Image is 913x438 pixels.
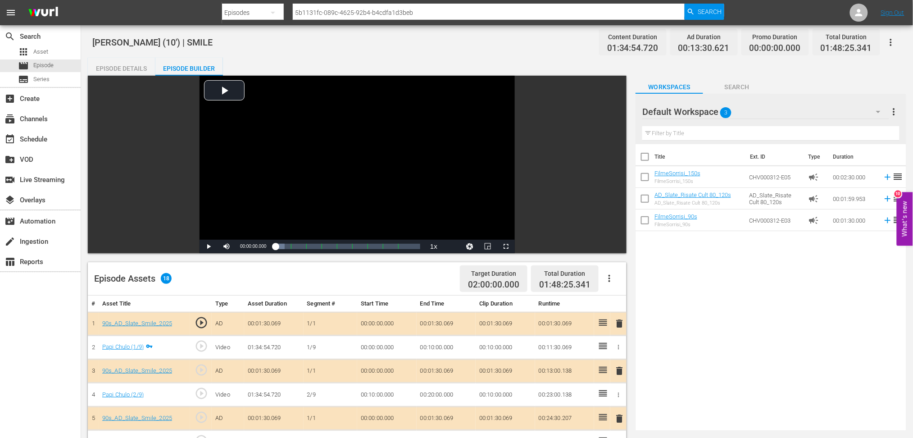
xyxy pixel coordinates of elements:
th: End Time [417,296,476,312]
div: Total Duration [821,31,872,43]
th: Runtime [535,296,595,312]
span: 01:48:25.341 [539,279,590,290]
span: [PERSON_NAME] (10') | SMILE [92,37,213,48]
th: Asset Duration [244,296,304,312]
span: 00:00:00.000 [749,43,801,54]
span: play_circle_outline [195,363,208,377]
td: 01:34:54.720 [244,336,304,360]
span: reorder [893,171,904,182]
span: more_vert [889,106,899,117]
a: 90s_AD_Slate_Smile_2025 [102,415,172,421]
span: play_circle_outline [195,387,208,400]
span: delete [614,365,625,376]
td: 00:01:30.069 [417,312,476,336]
span: Ad [809,193,819,204]
span: menu [5,7,16,18]
th: Type [212,296,244,312]
span: Overlays [5,195,15,205]
td: 1/1 [304,406,358,430]
th: Type [803,144,828,169]
th: Segment # [304,296,358,312]
td: 00:01:30.069 [244,406,304,430]
td: 1/1 [304,312,358,336]
td: 00:13:00.138 [535,359,595,383]
td: 00:23:00.138 [535,383,595,407]
td: 00:11:30.069 [535,336,595,360]
svg: Add to Episode [883,194,893,204]
th: Clip Duration [476,296,535,312]
div: 10 [895,191,902,198]
span: Asset [33,47,48,56]
td: 2/9 [304,383,358,407]
td: 00:00:00.000 [357,406,417,430]
div: Ad Duration [678,31,730,43]
span: 18 [161,273,172,284]
div: FilmeSorrisi_150s [654,178,700,184]
td: 00:01:30.069 [476,406,535,430]
div: Target Duration [468,267,519,280]
button: Episode Builder [155,58,223,76]
td: 00:01:30.069 [476,312,535,336]
span: delete [614,413,625,424]
span: Live Streaming [5,174,15,185]
th: Ext. ID [745,144,803,169]
span: Create [5,93,15,104]
span: 00:13:30.621 [678,43,730,54]
div: Content Duration [607,31,659,43]
button: Fullscreen [497,240,515,253]
td: 00:24:30.207 [535,406,595,430]
span: play_circle_outline [195,339,208,353]
th: Title [654,144,745,169]
div: AD_Slate_Risate Cult 80_120s [654,200,731,206]
td: 2 [88,336,99,360]
th: Start Time [357,296,417,312]
span: Channels [5,114,15,124]
td: 00:01:30.069 [417,406,476,430]
span: Search [703,82,771,93]
span: Search [5,31,15,42]
button: Picture-in-Picture [479,240,497,253]
a: FilmeSorrisi_90s [654,213,697,220]
span: 00:00:00.000 [240,244,266,249]
td: 00:01:30.069 [417,359,476,383]
th: Asset Title [99,296,190,312]
td: 00:01:30.069 [244,359,304,383]
button: delete [614,365,625,378]
span: Reports [5,256,15,267]
button: Playback Rate [425,240,443,253]
span: Automation [5,216,15,227]
td: AD [212,312,244,336]
td: 01:34:54.720 [244,383,304,407]
td: Video [212,336,244,360]
svg: Add to Episode [883,215,893,225]
span: Series [33,75,50,84]
td: 00:20:00.000 [417,383,476,407]
span: Ad [809,215,819,226]
td: 00:00:00.000 [357,336,417,360]
a: Papi Chulo (1/9) [102,343,144,350]
td: 00:01:30.069 [535,312,595,336]
a: AD_Slate_Risate Cult 80_120s [654,192,731,198]
td: 00:02:30.000 [830,166,879,188]
td: 3 [88,359,99,383]
td: CHV000312-E03 [746,210,805,231]
td: AD [212,406,244,430]
span: Ad [809,172,819,182]
td: 00:10:00.000 [476,383,535,407]
td: AD_Slate_Risate Cult 80_120s [746,188,805,210]
span: play_circle_outline [195,411,208,424]
button: Open Feedback Widget [897,192,913,246]
td: 1/9 [304,336,358,360]
td: 00:01:30.000 [830,210,879,231]
span: Ingestion [5,236,15,247]
button: Jump To Time [461,240,479,253]
td: 00:01:59.953 [830,188,879,210]
th: # [88,296,99,312]
div: Total Duration [539,267,590,280]
span: play_circle_outline [195,316,208,329]
span: Search [698,4,722,20]
span: Asset [18,46,29,57]
a: 90s_AD_Slate_Smile_2025 [102,320,172,327]
div: Episode Assets [94,273,172,284]
span: 01:48:25.341 [821,43,872,54]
